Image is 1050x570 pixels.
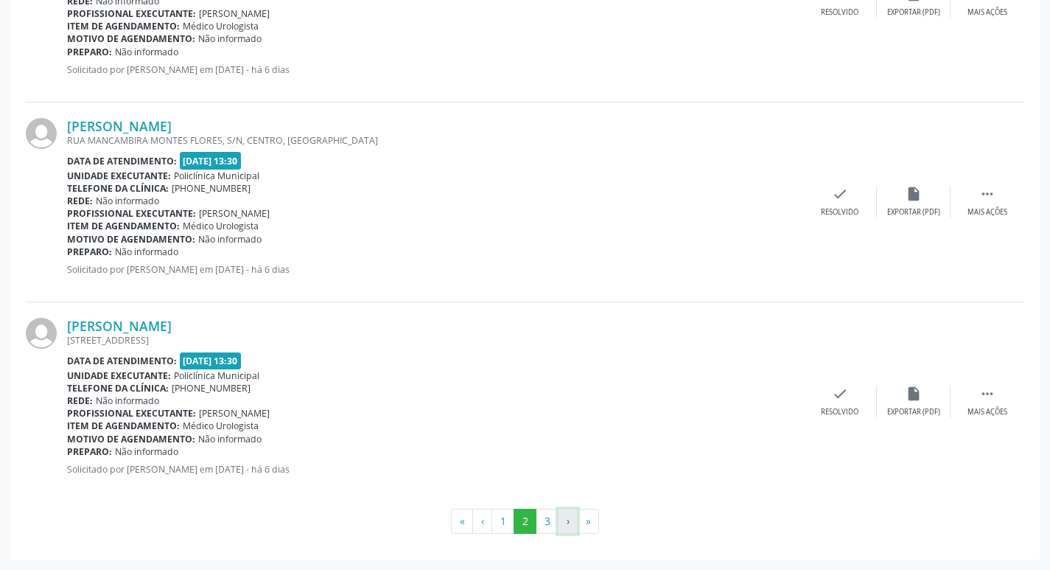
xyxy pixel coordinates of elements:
[174,369,259,382] span: Policlínica Municipal
[67,233,195,246] b: Motivo de agendamento:
[183,220,259,232] span: Médico Urologista
[199,407,270,420] span: [PERSON_NAME]
[67,155,177,167] b: Data de atendimento:
[67,46,112,58] b: Preparo:
[67,445,112,458] b: Preparo:
[967,407,1007,417] div: Mais ações
[180,152,242,169] span: [DATE] 13:30
[67,134,803,147] div: RUA MANCAMBIRA MONTES FLORES, S/N, CENTRO, [GEOGRAPHIC_DATA]
[174,170,259,182] span: Policlínica Municipal
[67,170,171,182] b: Unidade executante:
[67,220,180,232] b: Item de agendamento:
[67,420,180,432] b: Item de agendamento:
[67,20,180,32] b: Item de agendamento:
[821,407,858,417] div: Resolvido
[67,182,169,195] b: Telefone da clínica:
[26,118,57,149] img: img
[514,509,536,534] button: Go to page 2
[832,386,848,402] i: check
[115,246,178,258] span: Não informado
[887,407,940,417] div: Exportar (PDF)
[577,509,599,534] button: Go to last page
[491,509,514,534] button: Go to page 1
[67,7,196,20] b: Profissional executante:
[472,509,492,534] button: Go to previous page
[979,186,995,202] i: 
[67,355,177,367] b: Data de atendimento:
[67,263,803,276] p: Solicitado por [PERSON_NAME] em [DATE] - há 6 dias
[906,186,922,202] i: insert_drive_file
[96,195,159,207] span: Não informado
[67,195,93,207] b: Rede:
[821,207,858,218] div: Resolvido
[183,20,259,32] span: Médico Urologista
[198,233,262,246] span: Não informado
[67,246,112,258] b: Preparo:
[451,509,473,534] button: Go to first page
[199,207,270,220] span: [PERSON_NAME]
[183,420,259,432] span: Médico Urologista
[67,32,195,45] b: Motivo de agendamento:
[115,46,178,58] span: Não informado
[67,334,803,347] div: [STREET_ADDRESS]
[67,382,169,395] b: Telefone da clínica:
[198,32,262,45] span: Não informado
[67,369,171,382] b: Unidade executante:
[67,318,172,334] a: [PERSON_NAME]
[67,407,196,420] b: Profissional executante:
[172,382,251,395] span: [PHONE_NUMBER]
[906,386,922,402] i: insert_drive_file
[96,395,159,407] span: Não informado
[558,509,578,534] button: Go to next page
[67,207,196,220] b: Profissional executante:
[172,182,251,195] span: [PHONE_NUMBER]
[199,7,270,20] span: [PERSON_NAME]
[180,352,242,369] span: [DATE] 13:30
[26,318,57,349] img: img
[832,186,848,202] i: check
[67,395,93,407] b: Rede:
[115,445,178,458] span: Não informado
[67,63,803,76] p: Solicitado por [PERSON_NAME] em [DATE] - há 6 dias
[26,509,1024,534] ul: Pagination
[67,463,803,476] p: Solicitado por [PERSON_NAME] em [DATE] - há 6 dias
[979,386,995,402] i: 
[67,433,195,445] b: Motivo de agendamento:
[821,7,858,18] div: Resolvido
[967,7,1007,18] div: Mais ações
[887,7,940,18] div: Exportar (PDF)
[198,433,262,445] span: Não informado
[967,207,1007,218] div: Mais ações
[536,509,559,534] button: Go to page 3
[67,118,172,134] a: [PERSON_NAME]
[887,207,940,218] div: Exportar (PDF)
